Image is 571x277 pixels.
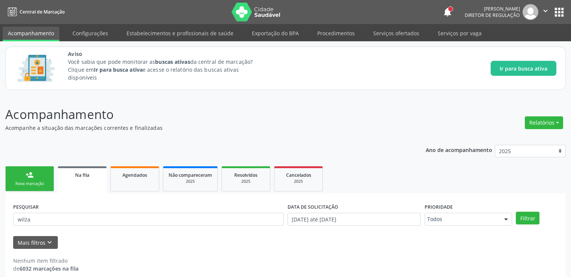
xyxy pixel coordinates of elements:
[288,201,338,213] label: DATA DE SOLICITAÇÃO
[169,179,212,184] div: 2025
[75,172,89,178] span: Na fila
[13,201,39,213] label: PESQUISAR
[122,172,147,178] span: Agendados
[68,50,267,58] span: Aviso
[427,215,497,223] span: Todos
[286,172,311,178] span: Cancelados
[5,124,398,132] p: Acompanhe a situação das marcações correntes e finalizadas
[20,9,65,15] span: Central de Marcação
[94,66,143,73] strong: Ir para busca ativa
[247,27,304,40] a: Exportação do BPA
[155,58,190,65] strong: buscas ativas
[491,61,556,76] button: Ir para busca ativa
[3,27,59,41] a: Acompanhamento
[553,6,566,19] button: apps
[13,213,284,226] input: Nome, CNS
[538,4,553,20] button: 
[280,179,317,184] div: 2025
[5,105,398,124] p: Acompanhamento
[541,7,550,15] i: 
[465,6,520,12] div: [PERSON_NAME]
[442,7,453,17] button: notifications
[121,27,239,40] a: Estabelecimentos e profissionais de saúde
[525,116,563,129] button: Relatórios
[67,27,113,40] a: Configurações
[5,6,65,18] a: Central de Marcação
[465,12,520,18] span: Diretor de regulação
[500,65,547,72] span: Ir para busca ativa
[312,27,360,40] a: Procedimentos
[426,145,492,154] p: Ano de acompanhamento
[234,172,258,178] span: Resolvidos
[368,27,425,40] a: Serviços ofertados
[169,172,212,178] span: Não compareceram
[11,181,48,187] div: Nova marcação
[26,171,34,179] div: person_add
[288,213,421,226] input: Selecione um intervalo
[523,4,538,20] img: img
[68,58,267,81] p: Você sabia que pode monitorar as da central de marcação? Clique em e acesse o relatório das busca...
[45,238,54,247] i: keyboard_arrow_down
[425,201,453,213] label: Prioridade
[227,179,265,184] div: 2025
[13,265,78,272] div: de
[13,236,58,249] button: Mais filtroskeyboard_arrow_down
[13,257,78,265] div: Nenhum item filtrado
[432,27,487,40] a: Serviços por vaga
[20,265,78,272] strong: 6032 marcações na fila
[15,51,57,85] img: Imagem de CalloutCard
[516,212,539,224] button: Filtrar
